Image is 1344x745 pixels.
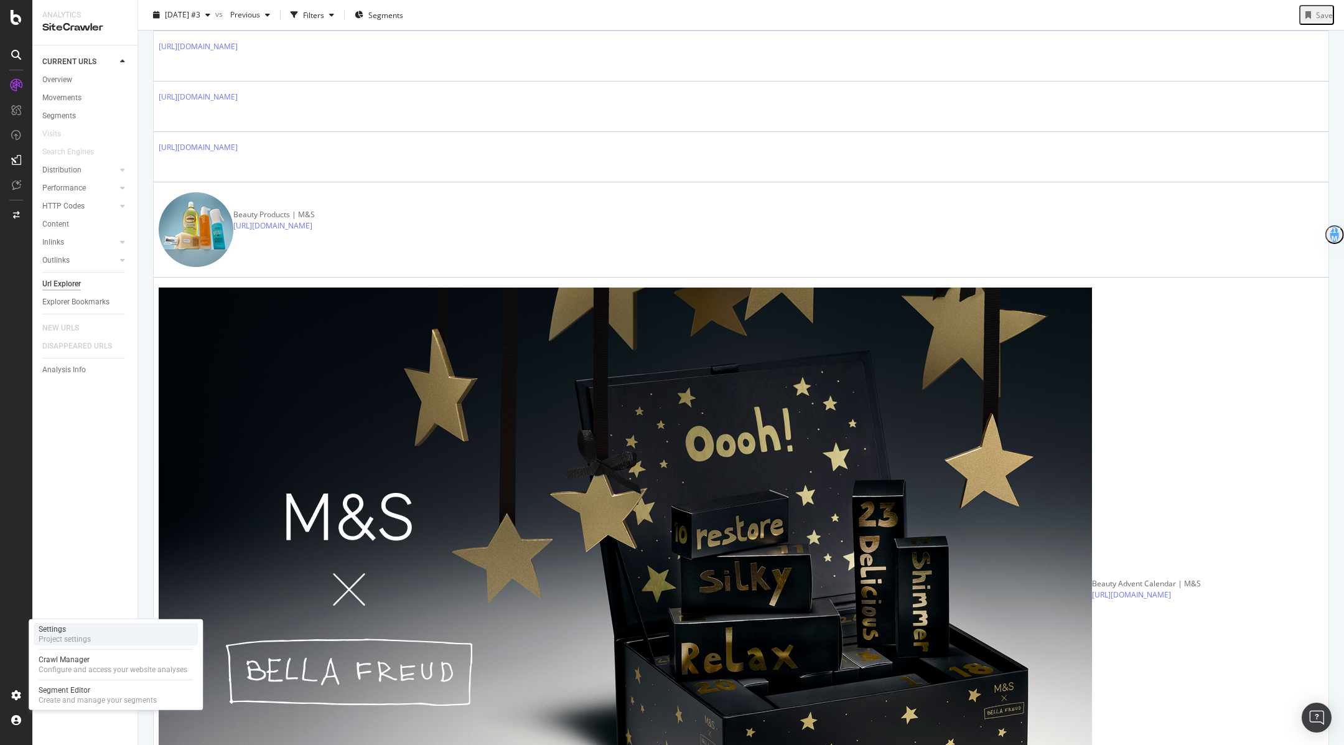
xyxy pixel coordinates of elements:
a: [URL][DOMAIN_NAME] [159,91,238,102]
a: [URL][DOMAIN_NAME] [159,142,238,152]
a: Performance [42,182,116,195]
div: DISAPPEARED URLS [42,340,112,353]
a: NEW URLS [42,322,91,335]
button: Previous [225,5,275,25]
div: Open Intercom Messenger [1302,703,1332,733]
span: Previous [225,9,260,20]
div: Crawl Manager [39,655,187,665]
button: Filters [286,5,339,25]
a: [URL][DOMAIN_NAME] [159,41,238,52]
div: Content [42,218,69,231]
a: Crawl ManagerConfigure and access your website analyses [34,654,198,676]
a: DISAPPEARED URLS [42,340,124,353]
div: Explorer Bookmarks [42,296,110,309]
div: Filters [303,9,324,20]
a: HTTP Codes [42,200,116,213]
div: Performance [42,182,86,195]
div: Analysis Info [42,363,86,377]
div: Movements [42,91,82,105]
div: Segments [42,110,76,123]
a: Movements [42,91,129,105]
div: NEW URLS [42,322,79,335]
div: Overview [42,73,72,87]
div: Beauty Advent Calendar | M&S [1092,578,1201,589]
div: Beauty Products | M&S [233,209,315,220]
a: CURRENT URLS [42,55,116,68]
a: Segments [42,110,129,123]
a: Outlinks [42,254,116,267]
a: [URL][DOMAIN_NAME] [233,220,312,231]
div: Project settings [39,634,91,644]
div: SiteCrawler [42,21,128,35]
a: Search Engines [42,146,106,159]
a: Overview [42,73,129,87]
div: Configure and access your website analyses [39,665,187,675]
button: Segments [350,5,408,25]
span: 2025 Sep. 24th #3 [165,9,200,20]
div: Save [1316,9,1333,20]
span: vs [215,8,225,19]
div: Settings [39,624,91,634]
a: Visits [42,128,73,141]
a: Explorer Bookmarks [42,296,129,309]
div: Analytics [42,10,128,21]
a: Inlinks [42,236,116,249]
a: Distribution [42,164,116,177]
a: Url Explorer [42,278,129,291]
a: [URL][DOMAIN_NAME] [1092,589,1171,600]
div: Outlinks [42,254,70,267]
a: Analysis Info [42,363,129,377]
div: Inlinks [42,236,64,249]
span: Segments [368,9,403,20]
div: CURRENT URLS [42,55,96,68]
img: main image [159,192,233,267]
div: Visits [42,128,61,141]
div: HTTP Codes [42,200,85,213]
div: Url Explorer [42,278,81,291]
button: [DATE] #3 [148,5,215,25]
div: Distribution [42,164,82,177]
div: Segment Editor [39,685,157,695]
button: Save [1299,5,1334,25]
div: Create and manage your segments [39,695,157,705]
div: Search Engines [42,146,94,159]
a: SettingsProject settings [34,623,198,645]
a: Segment EditorCreate and manage your segments [34,684,198,706]
a: Content [42,218,129,231]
